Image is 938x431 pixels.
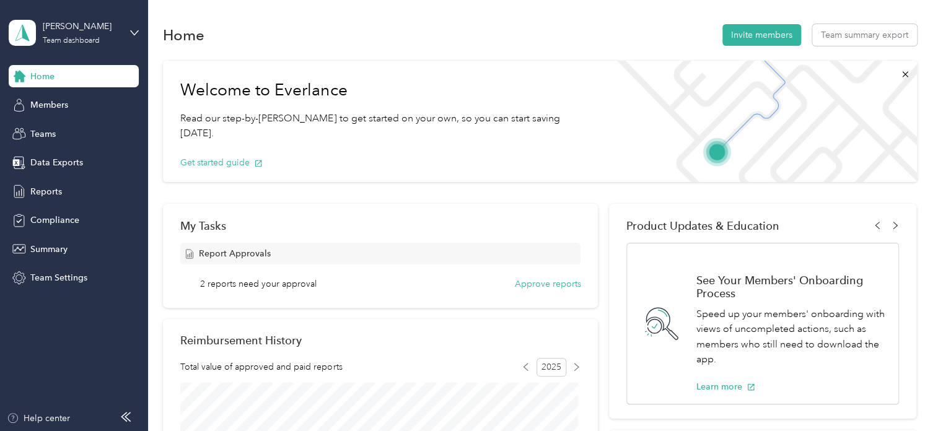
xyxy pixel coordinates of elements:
p: Read our step-by-[PERSON_NAME] to get started on your own, so you can start saving [DATE]. [180,111,587,141]
div: Team dashboard [43,37,100,45]
button: Invite members [722,24,801,46]
button: Help center [7,412,70,425]
span: Members [30,98,68,111]
p: Speed up your members' onboarding with views of uncompleted actions, such as members who still ne... [696,307,886,367]
h1: Home [163,28,204,41]
img: Welcome to everlance [605,61,916,182]
span: Reports [30,185,62,198]
span: 2025 [537,358,566,377]
span: Compliance [30,214,79,227]
h1: Welcome to Everlance [180,81,587,100]
span: Total value of approved and paid reports [180,360,342,373]
span: Product Updates & Education [626,219,779,232]
span: Summary [30,243,68,256]
span: Home [30,70,55,83]
h2: Reimbursement History [180,334,302,347]
iframe: Everlance-gr Chat Button Frame [869,362,938,431]
button: Team summary export [812,24,917,46]
button: Learn more [696,380,755,393]
span: Data Exports [30,156,83,169]
span: Team Settings [30,271,87,284]
div: My Tasks [180,219,581,232]
h1: See Your Members' Onboarding Process [696,274,886,300]
span: 2 reports need your approval [200,277,317,290]
span: Report Approvals [199,247,271,260]
button: Get started guide [180,156,263,169]
button: Approve reports [514,277,581,290]
span: Teams [30,128,56,141]
div: [PERSON_NAME] [43,20,120,33]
